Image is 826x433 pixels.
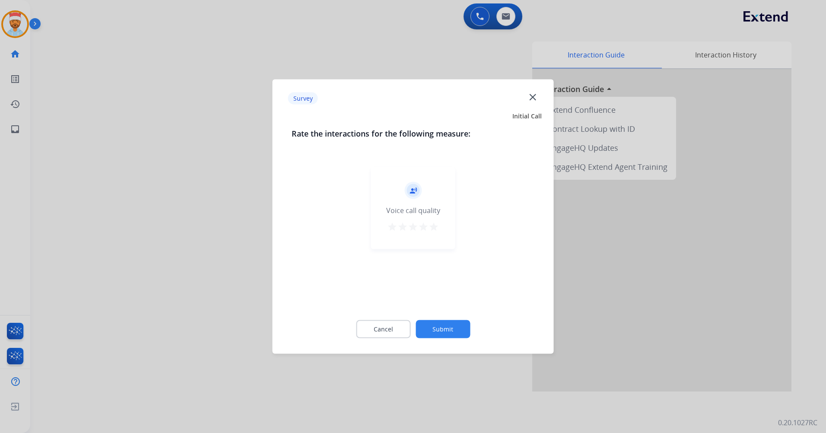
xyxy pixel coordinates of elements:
[418,222,429,232] mat-icon: star
[416,320,470,338] button: Submit
[288,92,318,104] p: Survey
[408,222,418,232] mat-icon: star
[387,222,397,232] mat-icon: star
[409,187,417,194] mat-icon: record_voice_over
[429,222,439,232] mat-icon: star
[778,417,817,428] p: 0.20.1027RC
[292,127,535,140] h3: Rate the interactions for the following measure:
[397,222,408,232] mat-icon: star
[356,320,410,338] button: Cancel
[512,112,542,121] span: Initial Call
[527,91,538,102] mat-icon: close
[386,205,440,216] div: Voice call quality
